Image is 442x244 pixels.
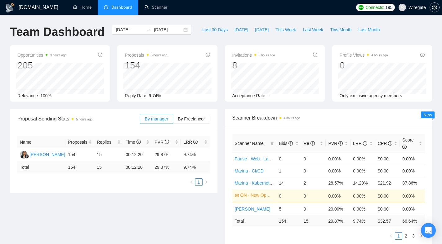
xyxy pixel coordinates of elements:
td: 2 [301,177,326,189]
a: Marina - Kubernetes [235,181,274,185]
a: 1 [195,179,202,185]
td: $0.00 [375,165,400,177]
td: 0.00% [400,189,425,203]
li: 3 [410,232,417,240]
span: info-circle [420,53,425,57]
span: user [400,5,404,10]
span: PVR [154,140,169,145]
td: $0.00 [375,153,400,165]
span: crown [235,193,239,197]
td: Total [232,215,277,227]
td: 0 [276,153,301,165]
td: 15 [94,161,123,173]
li: Previous Page [387,232,395,240]
div: Open Intercom Messenger [421,223,436,238]
td: 0.00% [400,203,425,215]
span: Relevance [17,93,38,98]
div: 0 [340,59,388,71]
a: ON - New Opportunities [240,192,273,198]
span: left [190,180,193,184]
td: 0.00% [400,153,425,165]
td: 0.00% [350,189,375,203]
span: By manager [145,116,168,121]
span: PVR [328,141,343,146]
th: Name [17,136,65,148]
td: $21.92 [375,177,400,189]
input: Start date [116,26,144,33]
td: $ 32.57 [375,215,400,227]
td: 0 [301,203,326,215]
td: 5 [276,203,301,215]
span: Last Month [358,26,380,33]
span: This Month [330,26,351,33]
button: right [417,232,425,240]
button: Last Week [299,25,327,35]
span: right [419,234,423,238]
a: homeHome [73,5,92,10]
span: Acceptance Rate [232,93,266,98]
div: 154 [125,59,167,71]
span: Reply Rate [125,93,146,98]
td: 14.29% [350,177,375,189]
button: This Week [272,25,299,35]
td: 20.00% [326,203,350,215]
th: Replies [94,136,123,148]
div: 8 [232,59,275,71]
h1: Team Dashboard [10,25,105,39]
time: 5 hours ago [76,118,92,121]
span: swap-right [146,27,151,32]
span: info-circle [98,53,102,57]
span: Only exclusive agency members [340,93,402,98]
button: left [387,232,395,240]
span: 9.74% [149,93,161,98]
img: upwork-logo.png [359,5,364,10]
li: Previous Page [188,178,195,186]
td: $0.00 [375,189,400,203]
td: 28.57% [326,177,350,189]
span: to [146,27,151,32]
button: Last Month [355,25,383,35]
span: info-circle [313,53,317,57]
span: Dashboard [111,5,132,10]
button: Last 30 Days [199,25,231,35]
span: Last Week [303,26,323,33]
img: GA [20,151,28,159]
span: 195 [386,4,392,11]
span: info-circle [388,141,392,146]
a: 3 [410,233,417,239]
span: info-circle [310,141,315,146]
button: right [203,178,210,186]
button: setting [430,2,440,12]
button: [DATE] [252,25,272,35]
li: 2 [402,232,410,240]
button: left [188,178,195,186]
a: Marina - CI/CD [235,168,264,173]
span: Last 30 Days [202,26,228,33]
span: info-circle [363,141,367,146]
td: 00:12:20 [123,148,152,161]
a: GA[PERSON_NAME] [20,152,65,157]
span: Bids [279,141,293,146]
li: Next Page [203,178,210,186]
time: 3 hours ago [50,54,66,57]
td: 29.87 % [152,161,181,173]
td: 0.00% [326,153,350,165]
span: info-circle [288,141,293,146]
time: 4 hours ago [371,54,388,57]
td: $0.00 [375,203,400,215]
div: [PERSON_NAME] [29,151,65,158]
img: gigradar-bm.png [25,154,29,159]
span: Proposal Sending Stats [17,115,140,123]
span: Proposals [125,51,167,59]
span: LRR [353,141,367,146]
span: info-circle [193,140,198,144]
span: Profile Views [340,51,388,59]
div: 205 [17,59,66,71]
span: Invitations [232,51,275,59]
td: 9.74% [181,148,210,161]
td: 66.64 % [400,215,425,227]
span: Scanner Breakdown [232,114,425,122]
span: Scanner Name [235,141,264,146]
td: 0.00% [326,165,350,177]
td: 0 [301,189,326,203]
